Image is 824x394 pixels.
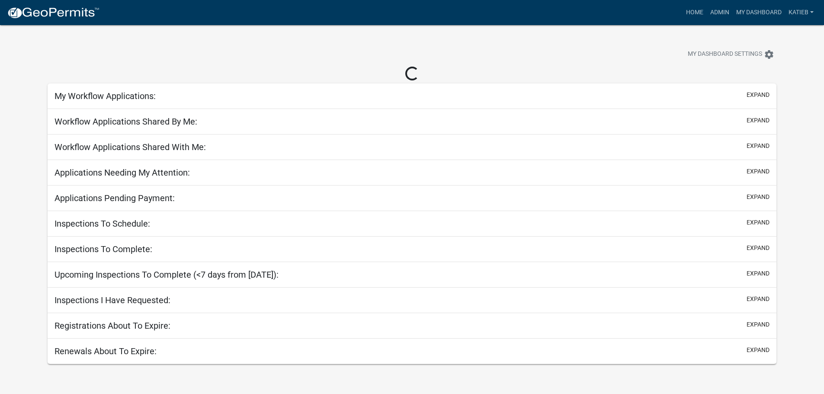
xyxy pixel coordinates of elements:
[55,320,170,331] h5: Registrations About To Expire:
[764,49,774,60] i: settings
[55,193,175,203] h5: Applications Pending Payment:
[747,167,769,176] button: expand
[55,218,150,229] h5: Inspections To Schedule:
[747,218,769,227] button: expand
[707,4,733,21] a: Admin
[747,141,769,151] button: expand
[747,192,769,202] button: expand
[55,295,170,305] h5: Inspections I Have Requested:
[55,116,197,127] h5: Workflow Applications Shared By Me:
[747,320,769,329] button: expand
[55,91,156,101] h5: My Workflow Applications:
[747,90,769,99] button: expand
[55,142,206,152] h5: Workflow Applications Shared With Me:
[55,167,190,178] h5: Applications Needing My Attention:
[55,244,152,254] h5: Inspections To Complete:
[683,4,707,21] a: Home
[747,295,769,304] button: expand
[55,269,279,280] h5: Upcoming Inspections To Complete (<7 days from [DATE]):
[688,49,762,60] span: My Dashboard Settings
[785,4,817,21] a: katieb
[747,346,769,355] button: expand
[747,269,769,278] button: expand
[681,46,781,63] button: My Dashboard Settingssettings
[55,346,157,356] h5: Renewals About To Expire:
[747,116,769,125] button: expand
[733,4,785,21] a: My Dashboard
[747,243,769,253] button: expand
